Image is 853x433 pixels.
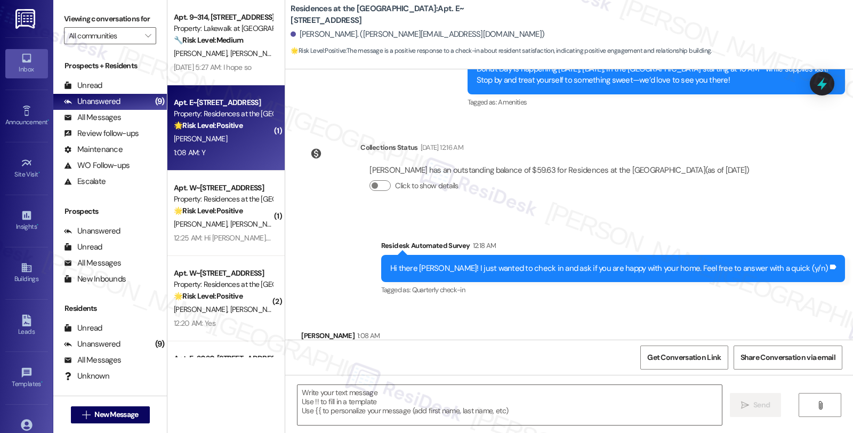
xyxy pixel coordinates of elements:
span: Share Conversation via email [741,352,835,363]
div: Collections Status [360,142,417,153]
i:  [741,401,749,410]
div: Review follow-ups [64,128,139,139]
i:  [816,401,824,410]
span: : The message is a positive response to a check-in about resident satisfaction, indicating positi... [291,45,711,57]
div: Apt. E~2020, [STREET_ADDRESS] [174,353,272,364]
div: 1:08 AM [355,330,380,341]
div: Unread [64,323,102,334]
div: Apt. E~[STREET_ADDRESS] [174,97,272,108]
button: Get Conversation Link [640,346,728,370]
div: Apt. W~[STREET_ADDRESS] [174,268,272,279]
div: Property: Lakewalk at [GEOGRAPHIC_DATA] [174,23,272,34]
label: Viewing conversations for [64,11,156,27]
b: Residences at the [GEOGRAPHIC_DATA]: Apt. E~[STREET_ADDRESS] [291,3,504,26]
span: • [37,221,38,229]
span: [PERSON_NAME] [230,219,284,229]
a: Inbox [5,49,48,78]
span: [PERSON_NAME] [174,304,230,314]
div: Hi Arman! Donut Day is happening [DATE], [DATE], in the [GEOGRAPHIC_DATA] starting at 10 AM—while... [477,52,828,86]
span: [PERSON_NAME] [174,219,230,229]
span: • [38,169,40,177]
div: Residents [53,303,167,314]
div: Apt. W~[STREET_ADDRESS] [174,182,272,194]
span: [PERSON_NAME] [230,49,284,58]
button: Share Conversation via email [734,346,842,370]
span: [PERSON_NAME] Darko [230,304,303,314]
div: Property: Residences at the [GEOGRAPHIC_DATA] [174,194,272,205]
strong: 🌟 Risk Level: Positive [174,206,243,215]
div: Unread [64,242,102,253]
span: Get Conversation Link [647,352,721,363]
span: • [47,117,49,124]
div: Apt. 9~314, [STREET_ADDRESS] [174,12,272,23]
div: Unanswered [64,226,120,237]
div: Property: Residences at the [GEOGRAPHIC_DATA] [174,279,272,290]
strong: 🌟 Risk Level: Positive [174,291,243,301]
div: (9) [152,93,167,110]
button: New Message [71,406,150,423]
div: Unanswered [64,339,120,350]
div: New Inbounds [64,274,126,285]
div: 12:25 AM: Hi [PERSON_NAME]. Happy living here, but I do have a couple of questions. My cell numbe... [174,233,644,243]
button: Send [730,393,782,417]
div: Unread [64,80,102,91]
div: WO Follow-ups [64,160,130,171]
div: [DATE] 5:27 AM: I hope so [174,62,252,72]
div: 12:20 AM: Yes [174,318,215,328]
div: Prospects [53,206,167,217]
div: Unknown [64,371,109,382]
div: (9) [152,336,167,352]
div: Residesk Automated Survey [381,240,845,255]
div: [PERSON_NAME] [301,330,383,345]
i:  [145,31,151,40]
div: Tagged as: [381,282,845,298]
span: New Message [94,409,138,420]
strong: 🌟 Risk Level: Positive [174,121,243,130]
div: Unanswered [64,96,120,107]
span: Send [753,399,770,411]
span: [PERSON_NAME] [174,49,230,58]
div: 12:18 AM [470,240,496,251]
div: [PERSON_NAME] has an outstanding balance of $59.63 for Residences at the [GEOGRAPHIC_DATA] (as of... [369,165,749,176]
span: Quarterly check-in [412,285,465,294]
div: Property: Residences at the [GEOGRAPHIC_DATA] [174,108,272,119]
input: All communities [69,27,139,44]
span: Amenities [498,98,527,107]
strong: 🌟 Risk Level: Positive [291,46,345,55]
img: ResiDesk Logo [15,9,37,29]
div: All Messages [64,258,121,269]
a: Buildings [5,259,48,287]
label: Click to show details [395,180,458,191]
a: Templates • [5,364,48,392]
div: Maintenance [64,144,123,155]
a: Site Visit • [5,154,48,183]
div: Hi there [PERSON_NAME]! I just wanted to check in and ask if you are happy with your home. Feel f... [390,263,828,274]
i:  [82,411,90,419]
div: All Messages [64,112,121,123]
div: Tagged as: [468,94,846,110]
div: Escalate [64,176,106,187]
span: [PERSON_NAME] [174,134,227,143]
a: Insights • [5,206,48,235]
strong: 🔧 Risk Level: Medium [174,35,243,45]
div: [PERSON_NAME]. ([PERSON_NAME][EMAIL_ADDRESS][DOMAIN_NAME]) [291,29,544,40]
div: All Messages [64,355,121,366]
div: Prospects + Residents [53,60,167,71]
a: Leads [5,311,48,340]
div: 1:08 AM: Y [174,148,205,157]
span: • [41,379,43,386]
div: [DATE] 12:16 AM [418,142,463,153]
